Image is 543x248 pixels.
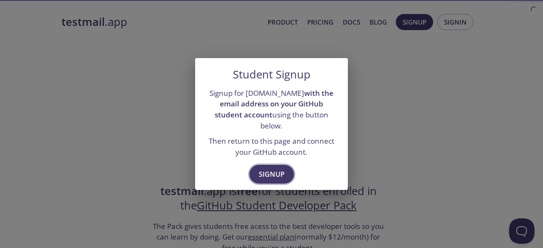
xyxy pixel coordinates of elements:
[233,68,311,81] h5: Student Signup
[215,88,333,120] strong: with the email address on your GitHub student account
[205,136,338,157] p: Then return to this page and connect your GitHub account.
[259,168,285,180] span: Signup
[249,165,294,184] button: Signup
[205,88,338,131] p: Signup for [DOMAIN_NAME] using the button below.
